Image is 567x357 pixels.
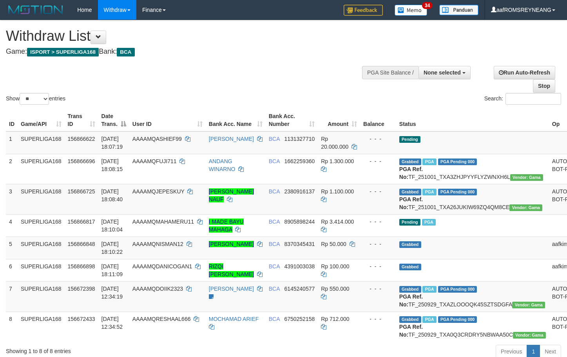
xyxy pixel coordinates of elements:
span: BCA [269,316,280,322]
span: [DATE] 12:34:52 [101,316,123,330]
span: Rp 550.000 [321,286,349,292]
span: 156866725 [68,188,95,195]
td: SUPERLIGA168 [18,259,65,281]
span: Grabbed [399,316,421,323]
span: BCA [269,219,280,225]
a: Stop [533,79,555,93]
span: Pending [399,219,420,226]
img: MOTION_logo.png [6,4,65,16]
div: - - - [363,240,393,248]
span: Marked by aafsoycanthlai [422,158,436,165]
span: AAAAMQFUJI711 [132,158,177,164]
th: Bank Acc. Name: activate to sort column ascending [206,109,266,131]
th: Status [396,109,549,131]
h4: Game: Bank: [6,48,370,56]
a: MOCHAMAD ARIEF [209,316,259,322]
td: SUPERLIGA168 [18,237,65,259]
a: ANDANG WINARNO [209,158,235,172]
span: BCA [269,286,280,292]
span: BCA [269,263,280,270]
a: Run Auto-Refresh [494,66,555,79]
span: Rp 1.300.000 [321,158,354,164]
span: Copy 6750252158 to clipboard [284,316,315,322]
th: Amount: activate to sort column ascending [318,109,360,131]
span: [DATE] 18:07:19 [101,136,123,150]
span: 156866898 [68,263,95,270]
img: panduan.png [439,5,478,15]
td: TF_250929_TXAZLOOOQK45SZTSDGFA [396,281,549,311]
span: AAAAMQRESHAAL666 [132,316,191,322]
span: 156866622 [68,136,95,142]
td: SUPERLIGA168 [18,281,65,311]
span: None selected [424,69,461,76]
a: I MADE BAYU MAHAGA [209,219,244,233]
th: Balance [360,109,396,131]
div: - - - [363,285,393,293]
select: Showentries [20,93,49,105]
label: Search: [484,93,561,105]
b: PGA Ref. No: [399,196,423,210]
span: [DATE] 18:10:22 [101,241,123,255]
td: TF_251001_TXA3ZHJPYYFLYZWNXH6L [396,154,549,184]
a: [PERSON_NAME] [209,286,254,292]
span: AAAAMQDOIIK2323 [132,286,183,292]
span: Rp 712.000 [321,316,349,322]
span: AAAAMQJEPESKUY [132,188,185,195]
span: PGA Pending [438,316,477,323]
th: Bank Acc. Number: activate to sort column ascending [266,109,318,131]
span: Rp 3.414.000 [321,219,354,225]
span: Grabbed [399,286,421,293]
span: Marked by aafsoycanthlai [422,316,436,323]
span: AAAAMQMAHAMERU11 [132,219,194,225]
span: [DATE] 12:34:19 [101,286,123,300]
span: ISPORT > SUPERLIGA168 [27,48,99,56]
td: 1 [6,131,18,154]
th: ID [6,109,18,131]
span: Marked by aafsoycanthlai [422,286,436,293]
span: 156866817 [68,219,95,225]
span: [DATE] 18:08:40 [101,188,123,202]
span: Vendor URL: https://trx31.1velocity.biz [509,204,542,211]
span: Copy 6145240577 to clipboard [284,286,315,292]
span: Rp 20.000.000 [321,136,348,150]
div: Showing 1 to 8 of 8 entries [6,344,230,355]
span: AAAAMQNISMAN12 [132,241,183,247]
td: 8 [6,311,18,342]
td: 2 [6,154,18,184]
th: Trans ID: activate to sort column ascending [65,109,98,131]
div: - - - [363,157,393,165]
th: User ID: activate to sort column ascending [129,109,206,131]
span: BCA [269,158,280,164]
td: SUPERLIGA168 [18,131,65,154]
button: None selected [418,66,471,79]
span: Rp 1.100.000 [321,188,354,195]
td: TF_251001_TXA26JUKIW69ZQ4QM8CE [396,184,549,214]
span: PGA Pending [438,286,477,293]
span: Vendor URL: https://trx31.1velocity.biz [513,332,546,339]
td: 3 [6,184,18,214]
input: Search: [505,93,561,105]
span: Grabbed [399,264,421,270]
span: Grabbed [399,158,421,165]
span: Marked by aafsoycanthlai [422,219,436,226]
img: Button%20Memo.svg [395,5,428,16]
td: 5 [6,237,18,259]
span: PGA Pending [438,189,477,195]
td: SUPERLIGA168 [18,154,65,184]
span: PGA Pending [438,158,477,165]
span: [DATE] 18:11:09 [101,263,123,277]
b: PGA Ref. No: [399,166,423,180]
label: Show entries [6,93,65,105]
b: PGA Ref. No: [399,324,423,338]
span: 156672398 [68,286,95,292]
div: PGA Site Balance / [362,66,418,79]
span: BCA [117,48,134,56]
div: - - - [363,262,393,270]
td: SUPERLIGA168 [18,311,65,342]
span: BCA [269,188,280,195]
a: RIZQI [PERSON_NAME] [209,263,254,277]
div: - - - [363,135,393,143]
span: Copy 4391003038 to clipboard [284,263,315,270]
span: 156672433 [68,316,95,322]
td: 7 [6,281,18,311]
